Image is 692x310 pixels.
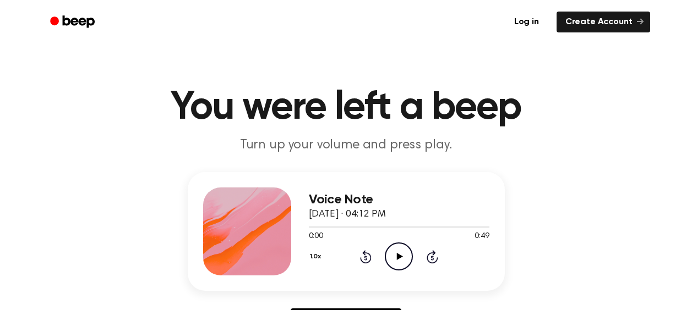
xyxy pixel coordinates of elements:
span: [DATE] · 04:12 PM [309,209,386,219]
span: 0:00 [309,231,323,242]
a: Log in [503,9,550,35]
button: 1.0x [309,247,325,266]
span: 0:49 [475,231,489,242]
a: Beep [42,12,105,33]
p: Turn up your volume and press play. [135,136,558,154]
a: Create Account [557,12,650,32]
h3: Voice Note [309,192,489,207]
h1: You were left a beep [64,88,628,128]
